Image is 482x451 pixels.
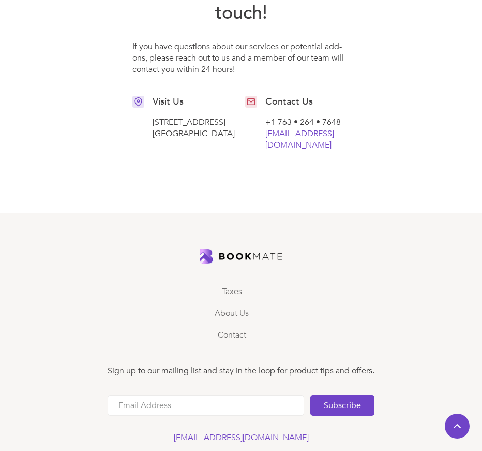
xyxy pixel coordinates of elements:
[132,41,350,96] div: If you have questions about our services or potential add-ons, please reach out to us and a membe...
[108,365,374,376] div: Sign up to our mailing list and stay in the loop for product tips and offers.
[265,128,334,151] a: [EMAIL_ADDRESS][DOMAIN_NAME]
[265,96,350,108] h1: Contact Us
[215,308,249,319] a: About Us
[265,117,350,151] div: +1 763 • 264 • 7648
[218,329,246,341] a: Contact
[310,395,374,416] input: Subscribe
[174,432,309,443] a: [EMAIL_ADDRESS][DOMAIN_NAME]
[108,395,374,416] form: Email Form
[108,395,304,416] input: Email Address
[222,286,242,297] a: Taxes
[153,96,237,108] h1: Visit Us
[153,117,237,139] div: [STREET_ADDRESS] [GEOGRAPHIC_DATA]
